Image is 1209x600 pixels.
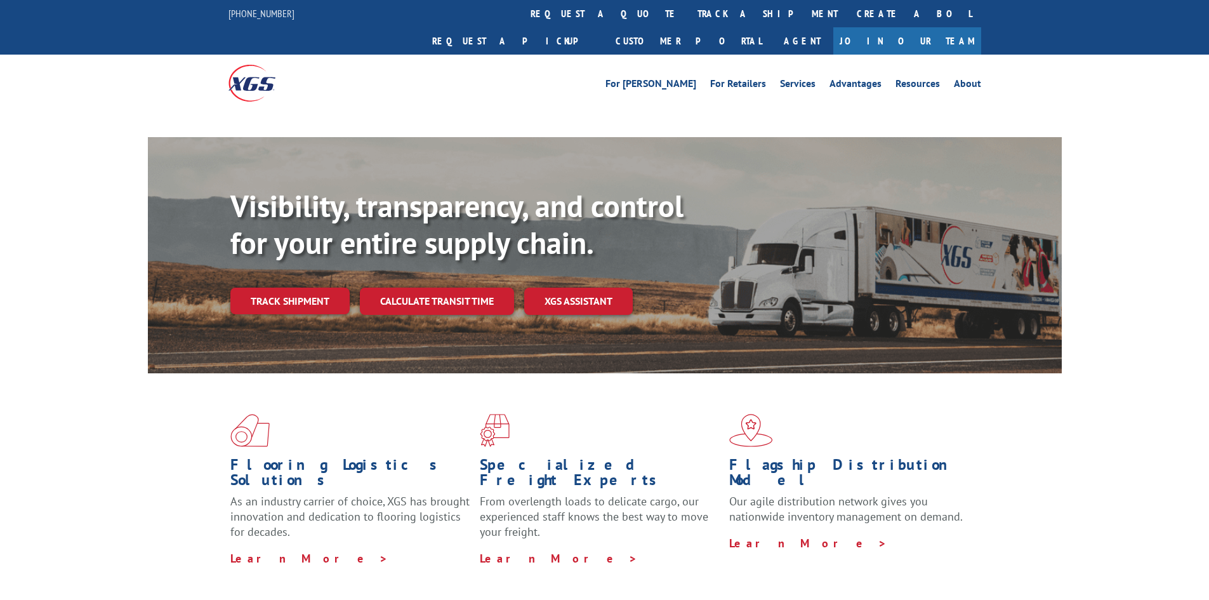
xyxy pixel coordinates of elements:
h1: Flooring Logistics Solutions [230,457,470,494]
a: Calculate transit time [360,288,514,315]
img: xgs-icon-focused-on-flooring-red [480,414,510,447]
a: Services [780,79,816,93]
a: Customer Portal [606,27,771,55]
span: As an industry carrier of choice, XGS has brought innovation and dedication to flooring logistics... [230,494,470,539]
a: XGS ASSISTANT [524,288,633,315]
p: From overlength loads to delicate cargo, our experienced staff knows the best way to move your fr... [480,494,720,550]
span: Our agile distribution network gives you nationwide inventory management on demand. [729,494,963,524]
b: Visibility, transparency, and control for your entire supply chain. [230,186,684,262]
a: Learn More > [480,551,638,566]
a: Learn More > [729,536,887,550]
a: For Retailers [710,79,766,93]
a: Request a pickup [423,27,606,55]
h1: Specialized Freight Experts [480,457,720,494]
a: Resources [895,79,940,93]
img: xgs-icon-flagship-distribution-model-red [729,414,773,447]
a: For [PERSON_NAME] [605,79,696,93]
h1: Flagship Distribution Model [729,457,969,494]
a: Join Our Team [833,27,981,55]
a: Track shipment [230,288,350,314]
a: About [954,79,981,93]
a: [PHONE_NUMBER] [228,7,294,20]
img: xgs-icon-total-supply-chain-intelligence-red [230,414,270,447]
a: Agent [771,27,833,55]
a: Advantages [829,79,882,93]
a: Learn More > [230,551,388,566]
